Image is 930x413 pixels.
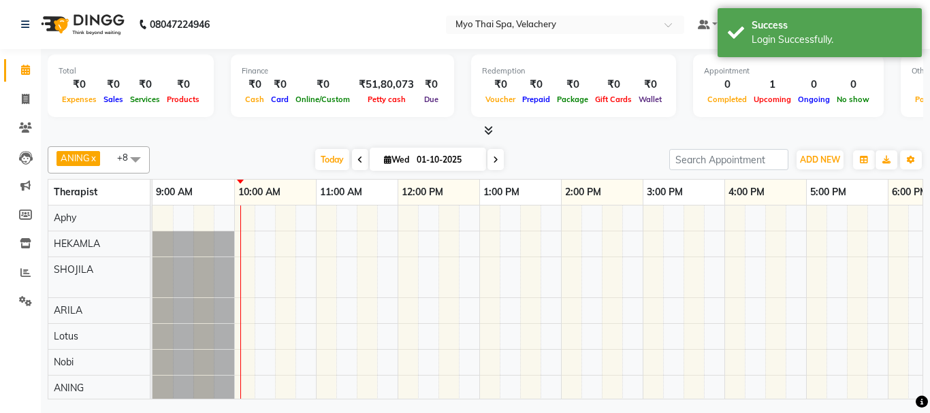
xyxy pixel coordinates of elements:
div: ₹0 [268,77,292,93]
div: Appointment [704,65,873,77]
div: 0 [795,77,833,93]
div: ₹0 [419,77,443,93]
span: Aphy [54,212,76,224]
a: 5:00 PM [807,182,850,202]
div: ₹0 [127,77,163,93]
div: ₹0 [292,77,353,93]
span: Completed [704,95,750,104]
span: Services [127,95,163,104]
span: Nobi [54,356,74,368]
a: 2:00 PM [562,182,605,202]
span: +8 [117,152,138,163]
span: ADD NEW [800,154,840,165]
input: Search Appointment [669,149,788,170]
div: ₹0 [482,77,519,93]
span: Today [315,149,349,170]
span: Sales [100,95,127,104]
div: ₹0 [242,77,268,93]
b: 08047224946 [150,5,210,44]
span: Petty cash [364,95,409,104]
span: Ongoing [795,95,833,104]
div: Success [752,18,912,33]
div: ₹0 [519,77,554,93]
div: 1 [750,77,795,93]
span: Gift Cards [592,95,635,104]
a: 12:00 PM [398,182,447,202]
div: Finance [242,65,443,77]
div: 0 [704,77,750,93]
a: 11:00 AM [317,182,366,202]
button: ADD NEW [797,150,844,169]
img: logo [35,5,128,44]
span: No show [833,95,873,104]
span: Expenses [59,95,100,104]
span: Due [421,95,442,104]
div: Redemption [482,65,665,77]
span: HEKAMLA [54,237,100,250]
a: 3:00 PM [643,182,686,202]
div: Total [59,65,203,77]
span: Therapist [54,186,97,198]
span: Wed [381,154,413,165]
a: 4:00 PM [725,182,768,202]
span: ARILA [54,304,82,316]
span: Online/Custom [292,95,353,104]
span: ANING [61,152,90,163]
div: ₹0 [59,77,100,93]
span: Prepaid [519,95,554,104]
a: 10:00 AM [235,182,284,202]
span: Upcoming [750,95,795,104]
div: Login Successfully. [752,33,912,47]
div: ₹0 [554,77,592,93]
div: ₹0 [592,77,635,93]
span: Cash [242,95,268,104]
div: ₹0 [163,77,203,93]
span: Package [554,95,592,104]
div: ₹0 [635,77,665,93]
span: Voucher [482,95,519,104]
span: SHOJILA [54,263,93,276]
span: Card [268,95,292,104]
input: 2025-10-01 [413,150,481,170]
span: Lotus [54,330,78,342]
span: Products [163,95,203,104]
div: 0 [833,77,873,93]
a: x [90,152,96,163]
a: 1:00 PM [480,182,523,202]
div: ₹51,80,073 [353,77,419,93]
span: Wallet [635,95,665,104]
span: ANING [54,382,84,394]
div: ₹0 [100,77,127,93]
a: 9:00 AM [153,182,196,202]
